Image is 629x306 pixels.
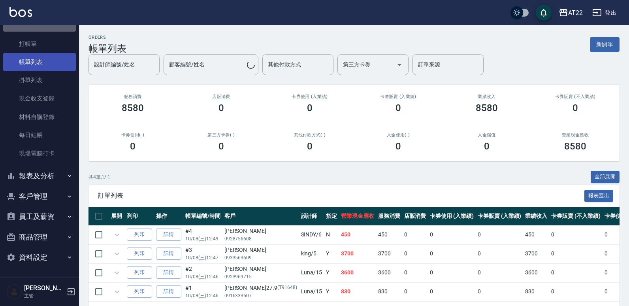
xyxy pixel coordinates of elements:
[3,144,76,162] a: 現場電腦打卡
[523,244,549,263] td: 3700
[3,53,76,71] a: 帳單列表
[324,207,339,226] th: 指定
[277,284,297,292] p: (T91648)
[452,94,522,99] h2: 業績收入
[402,244,428,263] td: 0
[540,94,610,99] h2: 卡券販賣 (不入業績)
[224,227,297,235] div: [PERSON_NAME]
[127,229,152,241] button: 列印
[299,244,324,263] td: king /5
[156,247,181,260] a: 詳情
[590,37,620,52] button: 新開單
[307,141,313,152] h3: 0
[89,43,126,54] h3: 帳單列表
[476,263,524,282] td: 0
[589,6,620,20] button: 登出
[156,229,181,241] a: 詳情
[3,35,76,53] a: 打帳單
[536,5,552,21] button: save
[540,132,610,138] h2: 營業現金應收
[3,108,76,126] a: 材料自購登錄
[218,141,224,152] h3: 0
[130,141,136,152] h3: 0
[224,292,297,299] p: 0916333507
[324,263,339,282] td: Y
[185,254,220,261] p: 10/08 (三) 12:47
[549,263,602,282] td: 0
[549,225,602,244] td: 0
[3,247,76,268] button: 資料設定
[127,247,152,260] button: 列印
[556,5,586,21] button: AT22
[339,263,376,282] td: 3600
[3,166,76,186] button: 報表及分析
[185,235,220,242] p: 10/08 (三) 12:49
[549,207,602,226] th: 卡券販賣 (不入業績)
[339,225,376,244] td: 450
[584,191,614,199] a: 報表匯出
[186,132,256,138] h2: 第三方卡券(-)
[224,273,297,280] p: 0923969715
[549,244,602,263] td: 0
[127,266,152,279] button: 列印
[324,225,339,244] td: N
[154,207,183,226] th: 操作
[3,71,76,89] a: 掛單列表
[428,263,476,282] td: 0
[523,282,549,301] td: 830
[183,207,222,226] th: 帳單編號/時間
[476,244,524,263] td: 0
[476,225,524,244] td: 0
[339,244,376,263] td: 3700
[222,207,299,226] th: 客戶
[376,263,402,282] td: 3600
[452,132,522,138] h2: 入金儲值
[3,186,76,207] button: 客戶管理
[224,235,297,242] p: 0928756608
[402,225,428,244] td: 0
[275,132,345,138] h2: 其他付款方式(-)
[476,102,498,113] h3: 8580
[363,94,433,99] h2: 卡券販賣 (入業績)
[6,284,22,300] img: Person
[402,207,428,226] th: 店販消費
[24,292,64,299] p: 主管
[476,282,524,301] td: 0
[156,285,181,298] a: 詳情
[299,225,324,244] td: SINDY /6
[156,266,181,279] a: 詳情
[393,59,406,71] button: Open
[224,284,297,292] div: [PERSON_NAME]27.9
[564,141,586,152] h3: 8580
[428,244,476,263] td: 0
[324,244,339,263] td: Y
[376,225,402,244] td: 450
[183,244,222,263] td: #3
[549,282,602,301] td: 0
[275,94,345,99] h2: 卡券使用 (入業績)
[395,102,401,113] h3: 0
[299,207,324,226] th: 設計師
[89,35,126,40] h2: ORDERS
[402,282,428,301] td: 0
[428,282,476,301] td: 0
[376,282,402,301] td: 830
[568,8,583,18] div: AT22
[3,206,76,227] button: 員工及薪資
[24,284,64,292] h5: [PERSON_NAME]
[9,7,32,17] img: Logo
[376,244,402,263] td: 3700
[127,285,152,298] button: 列印
[185,292,220,299] p: 10/08 (三) 12:46
[224,265,297,273] div: [PERSON_NAME]
[185,273,220,280] p: 10/08 (三) 12:46
[224,246,297,254] div: [PERSON_NAME]
[395,141,401,152] h3: 0
[125,207,154,226] th: 列印
[218,102,224,113] h3: 0
[183,282,222,301] td: #1
[98,132,168,138] h2: 卡券使用(-)
[3,89,76,108] a: 現金收支登錄
[590,40,620,48] a: 新開單
[122,102,144,113] h3: 8580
